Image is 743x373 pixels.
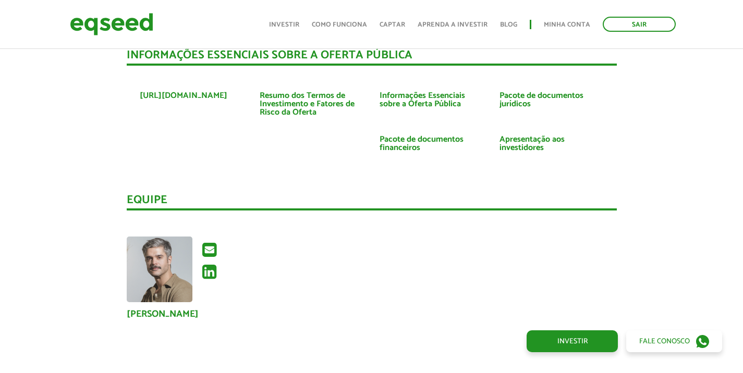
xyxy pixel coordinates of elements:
a: Investir [527,330,618,352]
a: Pacote de documentos jurídicos [500,92,604,108]
img: Foto de Gentil Nascimento [127,237,192,302]
a: Ver perfil do usuário. [127,237,192,302]
a: Captar [380,21,405,28]
a: Resumo dos Termos de Investimento e Fatores de Risco da Oferta [260,92,364,117]
a: Aprenda a investir [418,21,488,28]
a: Apresentação aos investidores [500,135,604,152]
div: Equipe [127,194,617,210]
a: Fale conosco [626,330,722,352]
a: Como funciona [312,21,367,28]
a: [PERSON_NAME] [127,309,199,319]
a: [URL][DOMAIN_NAME] [140,92,227,100]
a: Pacote de documentos financeiros [380,135,484,152]
a: Blog [500,21,517,28]
a: Minha conta [544,21,590,28]
a: Investir [269,21,299,28]
div: INFORMAÇÕES ESSENCIAIS SOBRE A OFERTA PÚBLICA [127,49,617,66]
a: Sair [603,17,676,32]
a: Informações Essenciais sobre a Oferta Pública [380,92,484,108]
img: EqSeed [70,10,153,38]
